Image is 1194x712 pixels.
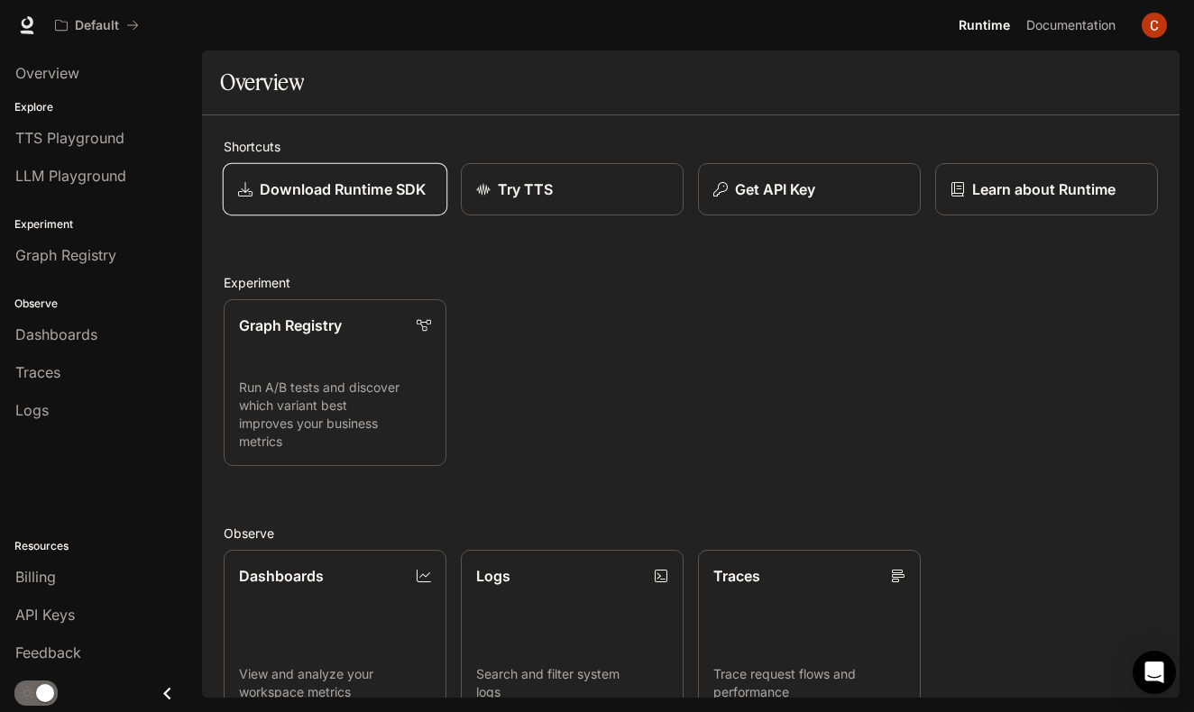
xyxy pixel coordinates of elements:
[239,379,431,451] p: Run A/B tests and discover which variant best improves your business metrics
[75,18,119,33] p: Default
[224,524,1158,543] h2: Observe
[935,163,1158,215] a: Learn about Runtime
[951,7,1017,43] a: Runtime
[220,64,304,100] h1: Overview
[47,7,147,43] button: All workspaces
[224,273,1158,292] h2: Experiment
[224,137,1158,156] h2: Shortcuts
[461,163,684,215] a: Try TTS
[698,163,921,215] button: Get API Key
[1019,7,1129,43] a: Documentation
[713,665,905,701] p: Trace request flows and performance
[1142,13,1167,38] img: User avatar
[476,665,668,701] p: Search and filter system logs
[972,178,1116,200] p: Learn about Runtime
[1136,7,1172,43] button: User avatar
[735,178,815,200] p: Get API Key
[476,565,510,587] p: Logs
[239,665,431,701] p: View and analyze your workspace metrics
[223,163,447,216] a: Download Runtime SDK
[959,14,1010,37] span: Runtime
[1133,651,1176,694] div: Open Intercom Messenger
[498,178,553,200] p: Try TTS
[224,299,446,466] a: Graph RegistryRun A/B tests and discover which variant best improves your business metrics
[239,315,342,336] p: Graph Registry
[713,565,760,587] p: Traces
[260,178,426,200] p: Download Runtime SDK
[239,565,324,587] p: Dashboards
[1026,14,1116,37] span: Documentation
